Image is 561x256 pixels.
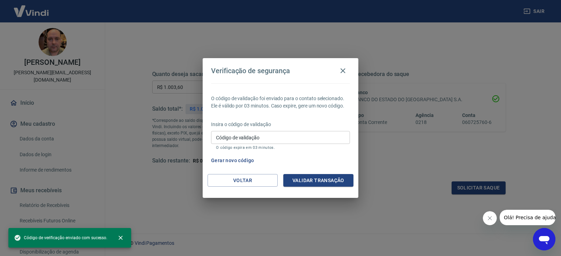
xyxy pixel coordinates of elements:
[533,228,555,250] iframe: Botão para abrir a janela de mensagens
[283,174,353,187] button: Validar transação
[208,154,257,167] button: Gerar novo código
[500,210,555,225] iframe: Mensagem da empresa
[216,145,345,150] p: O código expira em 03 minutos.
[4,5,59,11] span: Olá! Precisa de ajuda?
[211,67,290,75] h4: Verificação de segurança
[211,121,350,128] p: Insira o código de validação
[211,95,350,110] p: O código de validação foi enviado para o contato selecionado. Ele é válido por 03 minutos. Caso e...
[113,230,128,245] button: close
[14,234,107,241] span: Código de verificação enviado com sucesso.
[483,211,497,225] iframe: Fechar mensagem
[208,174,278,187] button: Voltar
